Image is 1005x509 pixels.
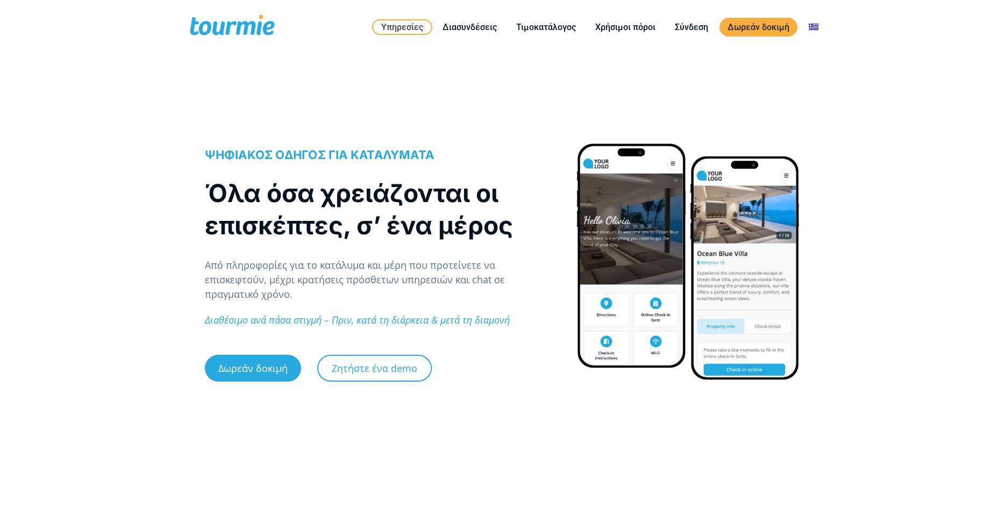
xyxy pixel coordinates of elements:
h1: Όλα όσα χρειάζονται οι επισκέπτες, σ’ ένα μέρος [205,177,553,241]
em: Διαθέσιμο ανά πάσα στιγμή – Πριν, κατά τη διάρκεια & μετά τη διαμονή [205,313,510,326]
a: Διασυνδέσεις [434,20,505,34]
a: Τιμοκατάλογος [508,20,584,34]
span: ΨΗΦΙΑΚΟΣ ΟΔΗΓΟΣ ΓΙΑ ΚΑΤΑΛΥΜΑΤΑ [205,148,434,162]
p: Από πληροφορίες για το κατάλυμα και μέρη που προτείνετε να επισκεφτούν, μέχρι κρατήσεις πρόσθετων... [205,258,553,302]
a: Ζητήστε ένα demo [317,355,432,382]
a: Σύνδεση [667,20,716,34]
a: Δωρεάν δοκιμή [719,18,797,37]
a: Χρήσιμοι πόροι [587,20,664,34]
a: Υπηρεσίες [372,19,432,35]
a: Δωρεάν δοκιμή [205,355,301,382]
